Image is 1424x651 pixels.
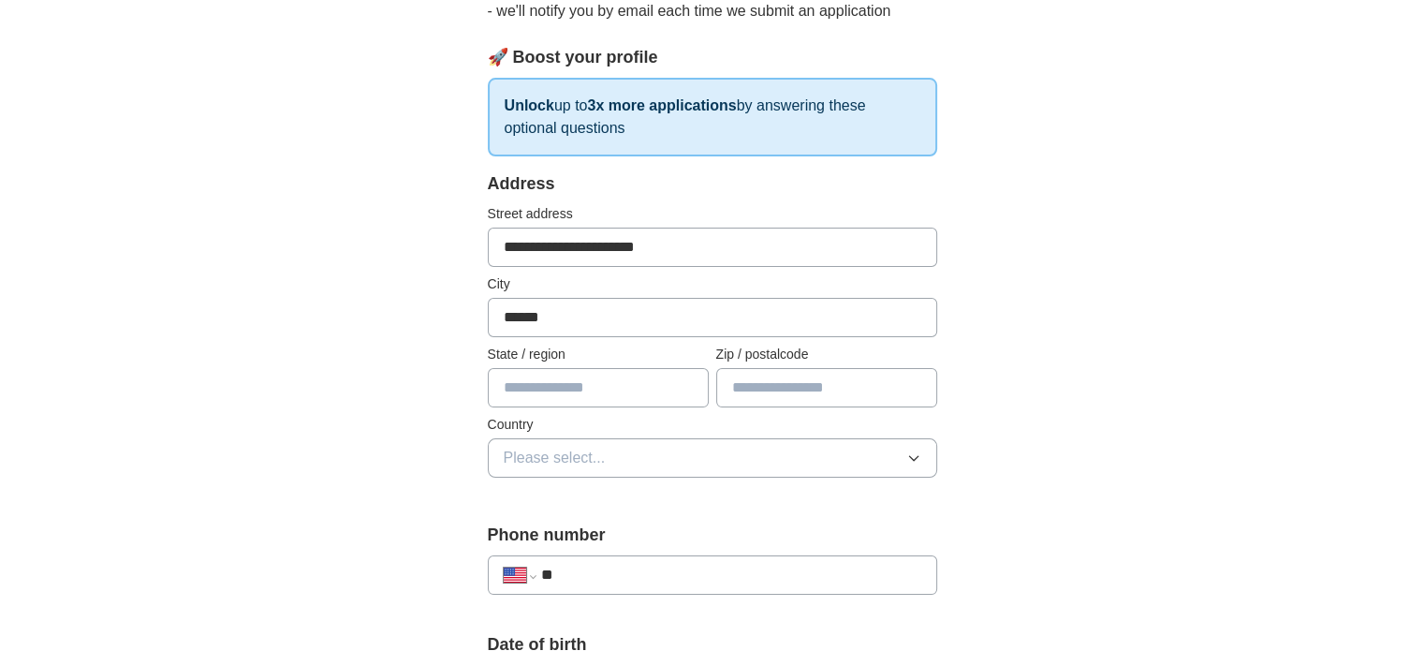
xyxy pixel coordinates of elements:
label: State / region [488,345,709,364]
label: Street address [488,204,937,224]
div: 🚀 Boost your profile [488,45,937,70]
strong: 3x more applications [587,97,736,113]
label: Country [488,415,937,435]
label: Phone number [488,523,937,548]
div: Address [488,171,937,197]
span: Please select... [504,447,606,469]
button: Please select... [488,438,937,478]
strong: Unlock [505,97,554,113]
p: up to by answering these optional questions [488,78,937,156]
label: Zip / postalcode [716,345,937,364]
label: City [488,274,937,294]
